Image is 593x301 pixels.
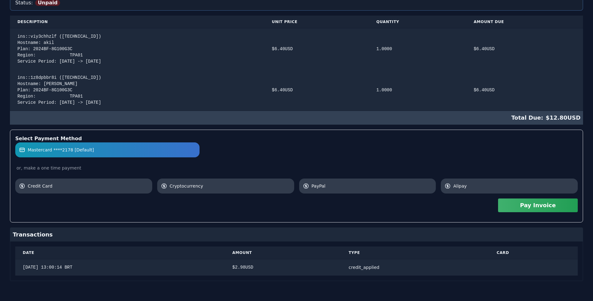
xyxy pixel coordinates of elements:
span: Mastercard ****2178 [Default] [28,147,94,153]
div: $ 6.40 USD [474,46,576,52]
div: or, make a one time payment [15,165,578,171]
div: $ 2.98 USD [232,264,334,270]
th: Quantity [369,16,466,28]
th: Type [341,246,489,259]
div: ins::1z8dpbbr8i ([TECHNICAL_ID]) Hostname: [PERSON_NAME] Plan: 2024BF-8G100G3C Region: TPA01 Serv... [17,74,257,106]
div: $ 6.40 USD [272,46,361,52]
div: $ 12.80 USD [10,111,583,125]
span: Credit Card [28,183,148,189]
span: Total Due: [511,113,546,122]
span: Cryptocurrency [170,183,290,189]
div: credit_applied [349,264,482,270]
div: ins::viy3chhzlf ([TECHNICAL_ID]) Hostname: akil Plan: 2024BF-8G100G3C Region: TPA01 Service Perio... [17,33,257,64]
div: 1.0000 [376,46,459,52]
div: 1.0000 [376,87,459,93]
div: Transactions [10,228,583,241]
th: Amount Due [466,16,583,28]
div: $ 6.40 USD [272,87,361,93]
div: $ 6.40 USD [474,87,576,93]
div: Select Payment Method [15,135,578,142]
th: Description [10,16,264,28]
span: Alipay [453,183,574,189]
th: Unit Price [264,16,369,28]
span: PayPal [312,183,432,189]
th: Card [489,246,578,259]
th: Amount [225,246,341,259]
button: Pay Invoice [498,198,578,212]
th: Date [15,246,225,259]
div: [DATE] 13:00:14 BRT [23,264,217,270]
